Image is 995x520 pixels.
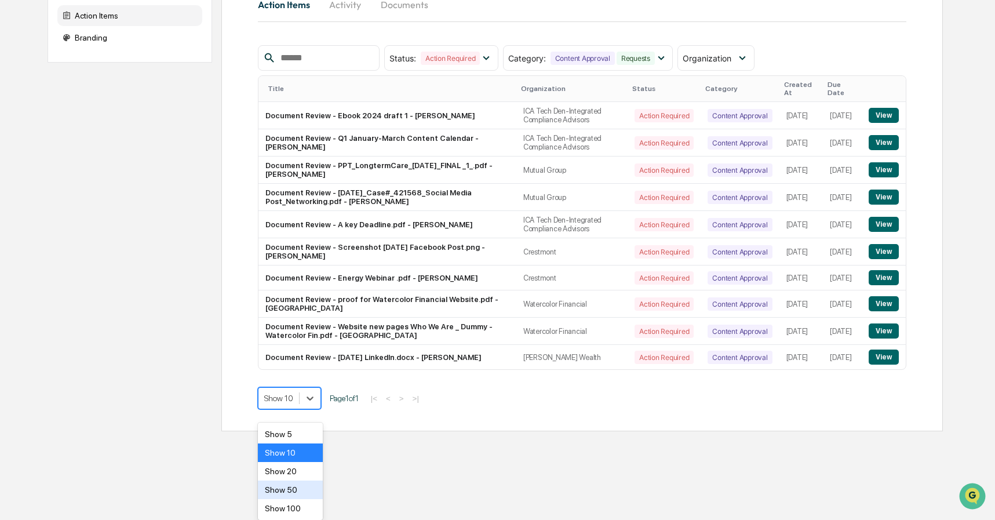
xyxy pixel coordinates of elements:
[869,217,898,232] button: View
[958,482,989,513] iframe: Open customer support
[635,191,694,204] div: Action Required
[508,53,546,63] span: Category :
[617,52,655,65] div: Requests
[258,499,323,518] div: Show 100
[708,218,772,231] div: Content Approval
[869,323,898,339] button: View
[396,394,407,403] button: >
[258,318,516,345] td: Document Review - Website new pages Who We Are _ Dummy - Watercolor Fin.pdf - [GEOGRAPHIC_DATA]
[708,271,772,285] div: Content Approval
[683,53,731,63] span: Organization
[516,211,628,238] td: ICA Tech Den-Integrated Compliance Advisors
[708,325,772,338] div: Content Approval
[258,238,516,266] td: Document Review - Screenshot [DATE] Facebook Post.png - [PERSON_NAME]
[779,129,823,157] td: [DATE]
[382,394,394,403] button: <
[389,53,416,63] span: Status :
[708,163,772,177] div: Content Approval
[869,135,898,150] button: View
[708,297,772,311] div: Content Approval
[23,146,75,158] span: Preclearance
[779,102,823,129] td: [DATE]
[869,108,898,123] button: View
[330,394,359,403] span: Page 1 of 1
[258,184,516,211] td: Document Review - [DATE]_Case#_421568_Social Media Post_Networking.pdf - [PERSON_NAME]
[57,27,202,48] div: Branding
[779,157,823,184] td: [DATE]
[779,318,823,345] td: [DATE]
[635,163,694,177] div: Action Required
[779,238,823,266] td: [DATE]
[823,157,862,184] td: [DATE]
[823,290,862,318] td: [DATE]
[516,290,628,318] td: Watercolor Financial
[869,244,898,259] button: View
[823,211,862,238] td: [DATE]
[823,266,862,290] td: [DATE]
[516,184,628,211] td: Mutual Group
[635,351,694,364] div: Action Required
[258,425,323,443] div: Show 5
[258,102,516,129] td: Document Review - Ebook 2024 draft 1 - [PERSON_NAME]
[409,394,422,403] button: >|
[708,245,772,259] div: Content Approval
[258,481,323,499] div: Show 50
[635,271,694,285] div: Action Required
[258,443,323,462] div: Show 10
[516,318,628,345] td: Watercolor Financial
[823,102,862,129] td: [DATE]
[823,238,862,266] td: [DATE]
[784,81,819,97] div: Created At
[823,184,862,211] td: [DATE]
[869,162,898,177] button: View
[12,24,211,43] p: How can we help?
[632,85,696,93] div: Status
[23,168,73,180] span: Data Lookup
[708,191,772,204] div: Content Approval
[869,296,898,311] button: View
[12,169,21,179] div: 🔎
[268,85,512,93] div: Title
[79,141,148,162] a: 🗄️Attestations
[869,270,898,285] button: View
[421,52,480,65] div: Action Required
[635,325,694,338] div: Action Required
[635,297,694,311] div: Action Required
[39,100,147,110] div: We're available if you need us!
[635,109,694,122] div: Action Required
[7,163,78,184] a: 🔎Data Lookup
[258,129,516,157] td: Document Review - Q1 January-March Content Calendar - [PERSON_NAME]
[258,211,516,238] td: Document Review - A key Deadline.pdf - [PERSON_NAME]
[516,238,628,266] td: Crestmont
[516,102,628,129] td: ICA Tech Den-Integrated Compliance Advisors
[258,345,516,369] td: Document Review - [DATE] LinkedIn.docx - [PERSON_NAME]
[30,53,191,65] input: Clear
[705,85,774,93] div: Category
[635,218,694,231] div: Action Required
[516,266,628,290] td: Crestmont
[516,157,628,184] td: Mutual Group
[779,266,823,290] td: [DATE]
[869,350,898,365] button: View
[12,147,21,157] div: 🖐️
[551,52,615,65] div: Content Approval
[258,157,516,184] td: Document Review - PPT_LongtermCare_[DATE]_FINAL _1_.pdf - [PERSON_NAME]
[708,109,772,122] div: Content Approval
[84,147,93,157] div: 🗄️
[12,89,32,110] img: 1746055101610-c473b297-6a78-478c-a979-82029cc54cd1
[115,197,140,205] span: Pylon
[635,136,694,150] div: Action Required
[828,81,857,97] div: Due Date
[823,318,862,345] td: [DATE]
[258,266,516,290] td: Document Review - Energy Webinar .pdf - [PERSON_NAME]
[96,146,144,158] span: Attestations
[197,92,211,106] button: Start new chat
[516,345,628,369] td: [PERSON_NAME] Wealth
[708,351,772,364] div: Content Approval
[258,290,516,318] td: Document Review - proof for Watercolor Financial Website.pdf - [GEOGRAPHIC_DATA]
[521,85,623,93] div: Organization
[779,184,823,211] td: [DATE]
[367,394,381,403] button: |<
